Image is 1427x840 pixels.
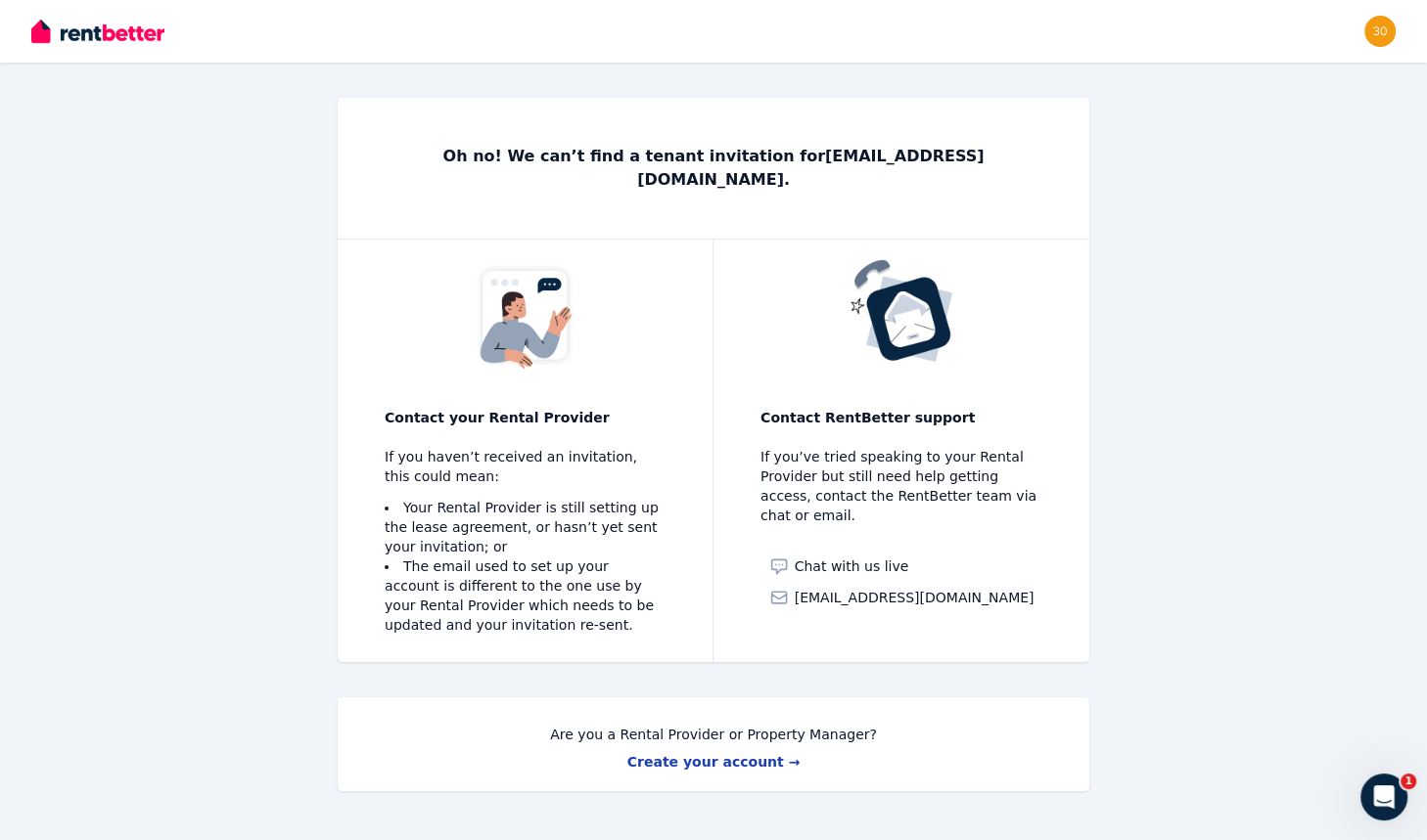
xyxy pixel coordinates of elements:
span: 1 [1401,774,1416,789]
span: [EMAIL_ADDRESS][DOMAIN_NAME] [795,588,1035,607]
iframe: Intercom live chat [1360,774,1407,820]
p: Contact RentBetter support [760,408,1042,427]
img: 30lilley54@gmail.com [1364,16,1396,47]
img: No tenancy invitation received [471,259,580,372]
p: If you haven’t received an invitation, this could mean: [385,447,666,486]
li: Your Rental Provider is still setting up the lease agreement, or hasn’t yet sent your invitation; or [385,498,666,556]
p: Contact your Rental Provider [385,408,666,427]
span: Chat with us live [795,556,909,576]
img: RentBetter [31,17,164,46]
img: No tenancy invitation received [847,259,956,363]
a: [EMAIL_ADDRESS][DOMAIN_NAME] [769,588,1035,607]
li: The email used to set up your account is different to the one use by your Rental Provider which n... [385,556,666,635]
a: Create your account → [627,754,801,770]
p: If you’ve tried speaking to your Rental Provider but still need help getting access, contact the ... [760,447,1042,525]
p: Are you a Rental Provider or Property Manager? [385,725,1042,744]
p: Oh no! We can’t find a tenant invitation for [EMAIL_ADDRESS][DOMAIN_NAME] . [385,145,1042,192]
